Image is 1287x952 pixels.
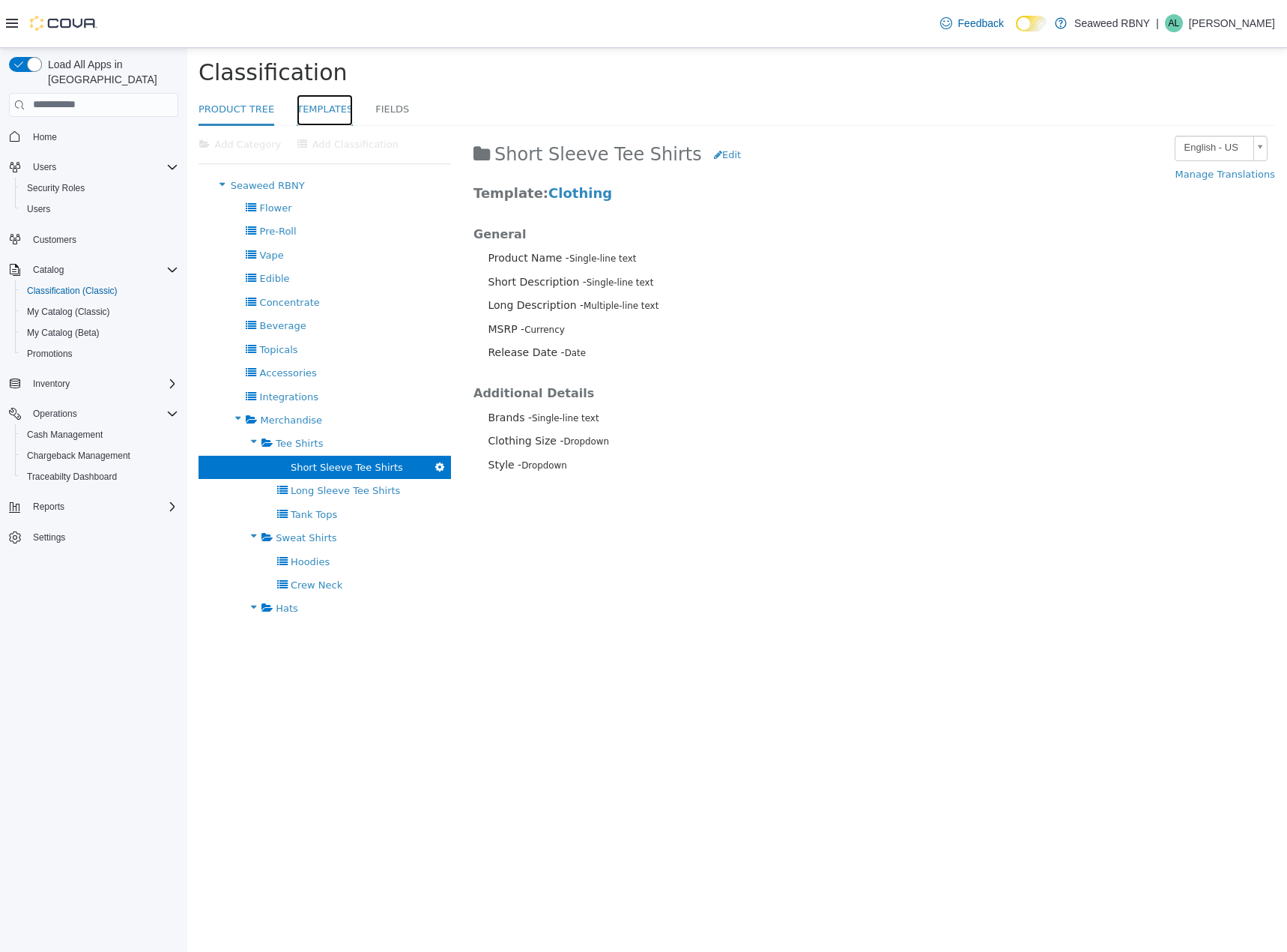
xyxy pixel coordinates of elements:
[21,303,116,321] a: My Catalog (Classic)
[15,445,184,466] button: Chargeback Management
[73,178,109,189] span: Pre-Roll
[103,508,142,519] span: Hoodies
[301,387,377,399] span: Clothing Size -
[286,179,951,195] h4: General
[21,179,178,197] span: Security Roles
[27,498,178,516] span: Reports
[27,450,130,462] span: Chargeback Management
[33,408,77,420] span: Operations
[27,285,118,297] span: Classification (Classic)
[27,158,178,176] span: Users
[286,136,951,154] h3: Template:
[9,120,178,588] nav: Complex example
[15,322,184,343] button: My Catalog (Beta)
[301,275,338,287] span: MSRP -
[21,468,178,486] span: Traceabilty Dashboard
[27,348,73,360] span: Promotions
[1016,16,1047,31] input: Dark Mode
[27,405,83,423] button: Operations
[103,461,150,472] span: Tank Tops
[103,437,213,448] span: Long Sleeve Tee Shirts
[27,528,178,546] span: Settings
[33,161,56,173] span: Users
[11,83,102,110] button: Add Category
[21,345,79,363] a: Promotions
[987,113,1088,140] a: Manage Translations
[958,16,1004,31] span: Feedback
[15,343,184,364] button: Promotions
[21,179,91,197] a: Security Roles
[27,528,71,546] a: Settings
[188,46,222,79] a: Fields
[3,526,184,548] button: Settings
[21,324,178,342] span: My Catalog (Beta)
[27,261,178,279] span: Catalog
[73,202,97,213] span: Vape
[337,277,378,287] small: Currency
[11,11,160,37] span: Classification
[33,131,57,143] span: Home
[1169,14,1180,32] span: AL
[3,126,184,148] button: Home
[27,375,76,393] button: Inventory
[21,282,178,300] span: Classification (Classic)
[396,253,471,263] small: Multiple-line text
[3,373,184,394] button: Inventory
[934,8,1010,38] a: Feedback
[301,298,378,310] span: Release Date -
[43,132,118,143] span: Seaweed RBNY
[3,157,184,178] button: Users
[21,324,106,342] a: My Catalog (Beta)
[103,414,216,425] span: Short Sleeve Tee Shirts
[73,343,131,355] span: Integrations
[33,378,70,390] span: Inventory
[987,88,1080,113] a: English - US
[378,300,399,310] small: Date
[376,388,422,399] small: Dropdown
[73,296,111,307] span: Topicals
[73,154,105,166] span: Flower
[27,182,85,194] span: Security Roles
[27,375,178,393] span: Inventory
[21,200,178,218] span: Users
[27,498,70,516] button: Reports
[1189,14,1275,32] p: [PERSON_NAME]
[27,127,178,146] span: Home
[27,128,63,146] a: Home
[334,412,380,423] small: Dropdown
[301,228,399,240] span: Short Description -
[33,501,64,513] span: Reports
[27,261,70,279] button: Catalog
[301,411,335,423] span: Style -
[21,282,124,300] a: Classification (Classic)
[15,301,184,322] button: My Catalog (Classic)
[33,234,76,246] span: Customers
[3,229,184,250] button: Customers
[88,484,149,495] span: Sweat Shirts
[27,429,103,441] span: Cash Management
[27,158,62,176] button: Users
[3,403,184,424] button: Operations
[73,249,133,260] span: Concentrate
[103,531,155,543] span: Crew Neck
[526,94,562,121] button: Edit
[33,264,64,276] span: Catalog
[21,345,178,363] span: Promotions
[15,280,184,301] button: Classification (Classic)
[27,471,117,483] span: Traceabilty Dashboard
[27,231,82,249] a: Customers
[21,468,123,486] a: Traceabilty Dashboard
[88,390,136,401] span: Tee Shirts
[301,364,345,376] span: Brands -
[15,424,184,445] button: Cash Management
[73,319,130,331] span: Accessories
[1074,14,1150,32] p: Seaweed RBNY
[11,46,87,79] a: Product Tree
[73,367,136,378] span: Merchandise
[21,426,109,444] a: Cash Management
[33,531,65,543] span: Settings
[27,327,100,339] span: My Catalog (Beta)
[3,496,184,517] button: Reports
[361,137,425,153] a: Clothing
[27,306,110,318] span: My Catalog (Classic)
